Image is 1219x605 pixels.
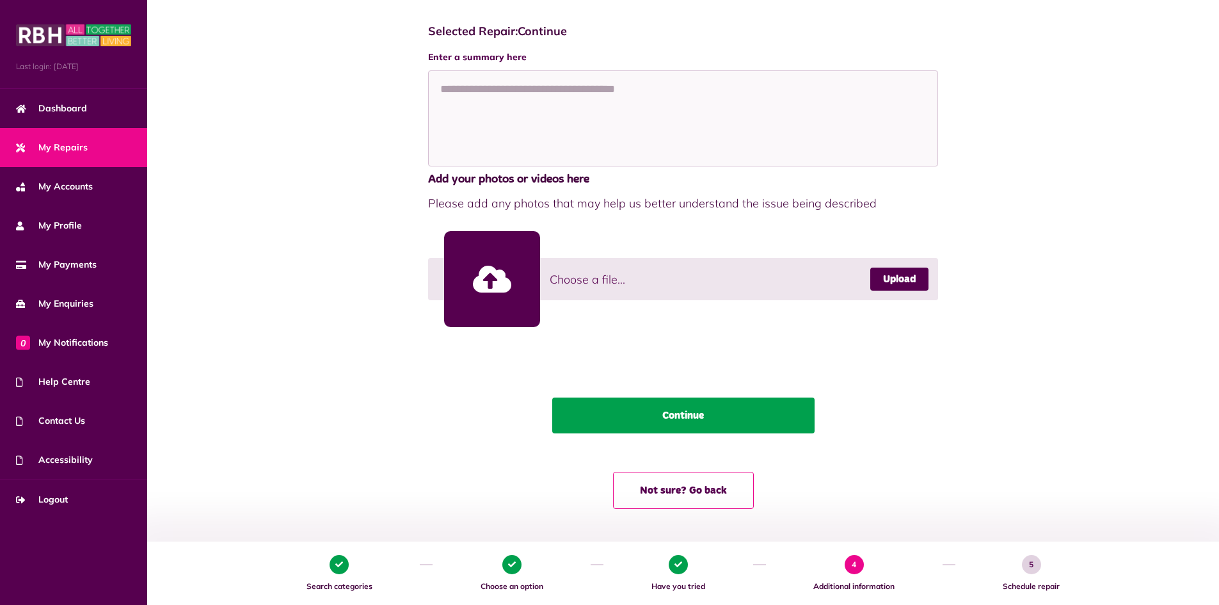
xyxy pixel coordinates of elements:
[772,581,936,592] span: Additional information
[265,581,413,592] span: Search categories
[16,22,131,48] img: MyRBH
[669,555,688,574] span: 3
[428,171,939,188] span: Add your photos or videos here
[16,219,82,232] span: My Profile
[845,555,864,574] span: 4
[428,51,939,64] label: Enter a summary here
[16,258,97,271] span: My Payments
[16,61,131,72] span: Last login: [DATE]
[16,102,87,115] span: Dashboard
[16,493,68,506] span: Logout
[16,297,93,311] span: My Enquiries
[16,336,108,350] span: My Notifications
[330,555,349,574] span: 1
[428,24,939,38] h4: Selected Repair: Continue
[16,414,85,428] span: Contact Us
[610,581,746,592] span: Have you tried
[16,335,30,350] span: 0
[1022,555,1041,574] span: 5
[502,555,522,574] span: 2
[16,180,93,193] span: My Accounts
[962,581,1101,592] span: Schedule repair
[870,268,928,291] a: Upload
[16,375,90,389] span: Help Centre
[613,472,754,509] button: Not sure? Go back
[552,398,815,433] button: Continue
[428,195,939,212] span: Please add any photos that may help us better understand the issue being described
[16,141,88,154] span: My Repairs
[16,453,93,467] span: Accessibility
[550,271,625,288] span: Choose a file...
[439,581,584,592] span: Choose an option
